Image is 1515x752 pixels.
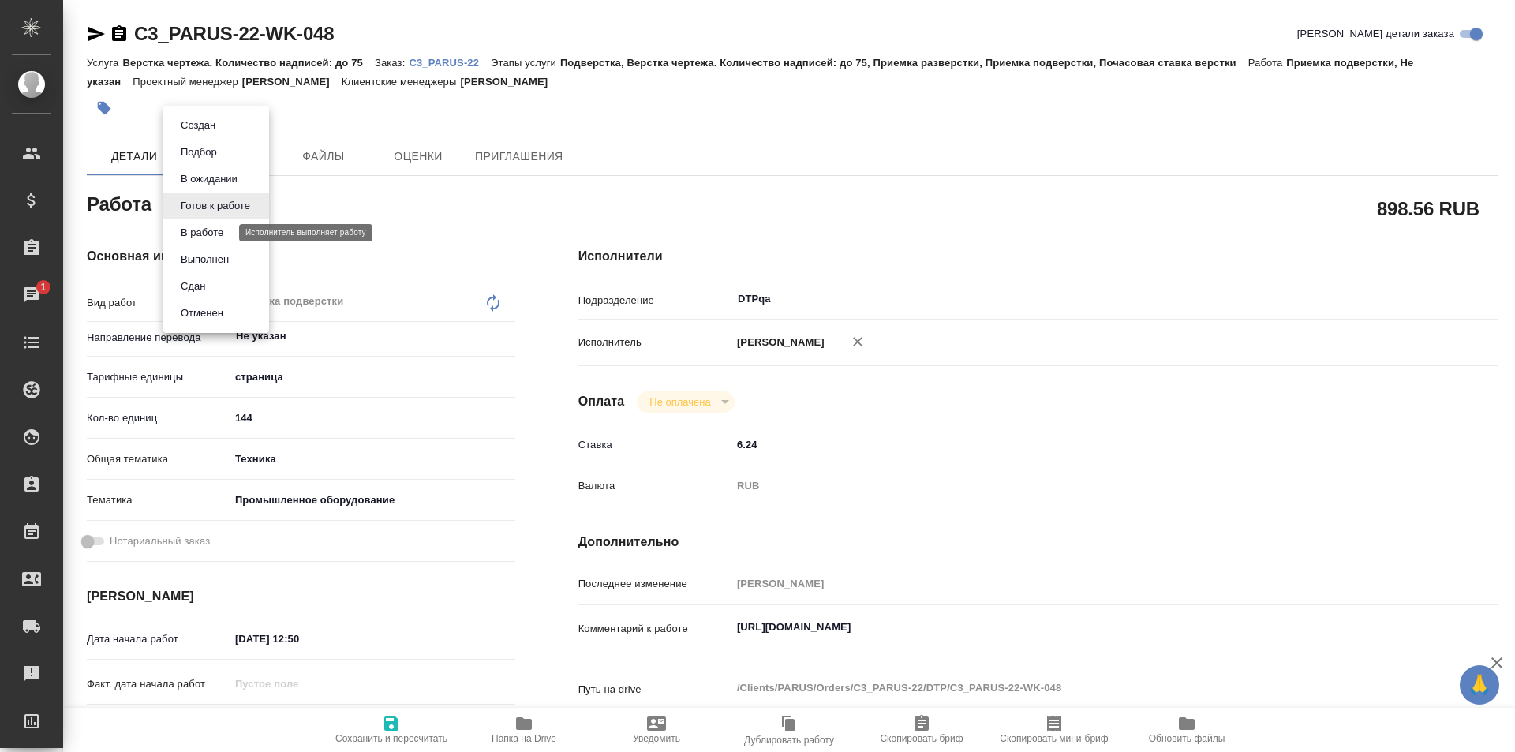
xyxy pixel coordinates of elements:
[176,170,242,188] button: В ожидании
[176,197,255,215] button: Готов к работе
[176,224,228,241] button: В работе
[176,305,228,322] button: Отменен
[176,251,234,268] button: Выполнен
[176,144,222,161] button: Подбор
[176,278,210,295] button: Сдан
[176,117,220,134] button: Создан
